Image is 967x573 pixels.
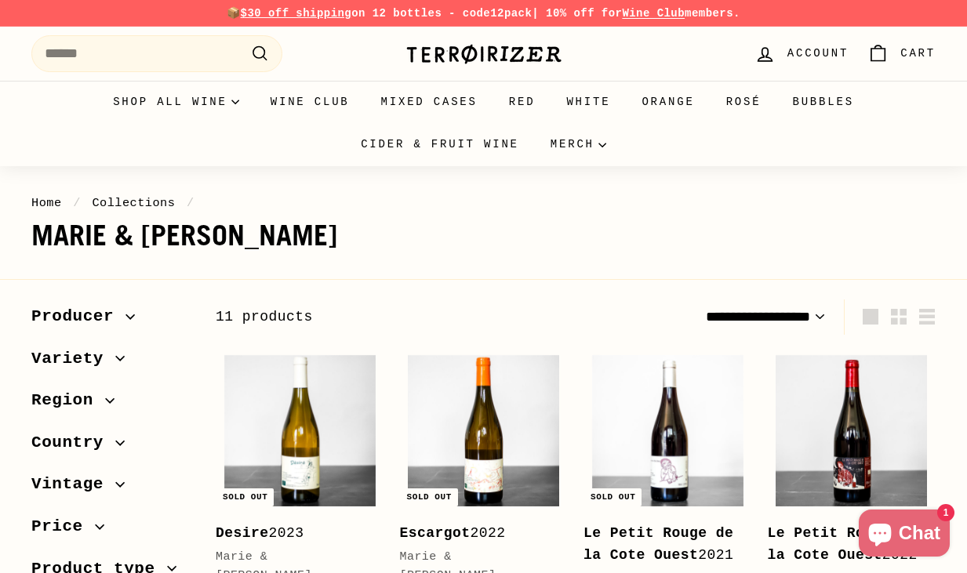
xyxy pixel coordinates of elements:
[551,81,626,123] a: White
[31,513,95,540] span: Price
[858,31,945,77] a: Cart
[400,522,553,545] div: 2022
[216,306,576,328] div: 11 products
[768,522,921,568] div: 2022
[31,426,191,468] button: Country
[216,488,274,506] div: Sold out
[216,525,269,541] b: Desire
[183,196,198,210] span: /
[31,383,191,426] button: Region
[97,81,255,123] summary: Shop all wine
[345,123,535,165] a: Cider & Fruit Wine
[31,342,191,384] button: Variety
[31,387,105,414] span: Region
[31,299,191,342] button: Producer
[31,194,936,212] nav: breadcrumbs
[255,81,365,123] a: Wine Club
[622,7,685,20] a: Wine Club
[493,81,551,123] a: Red
[787,45,849,62] span: Account
[900,45,936,62] span: Cart
[584,488,642,506] div: Sold out
[31,220,936,252] h1: Marie & [PERSON_NAME]
[401,488,458,506] div: Sold out
[31,430,115,456] span: Country
[31,471,115,498] span: Vintage
[31,346,115,372] span: Variety
[583,522,736,568] div: 2021
[768,525,918,564] b: Le Petit Rouge de la Cote Ouest
[31,5,936,22] p: 📦 on 12 bottles - code | 10% off for members.
[92,196,175,210] a: Collections
[31,510,191,552] button: Price
[241,7,352,20] span: $30 off shipping
[626,81,710,123] a: Orange
[365,81,493,123] a: Mixed Cases
[776,81,869,123] a: Bubbles
[216,522,369,545] div: 2023
[745,31,858,77] a: Account
[69,196,85,210] span: /
[400,525,471,541] b: Escargot
[711,81,777,123] a: Rosé
[490,7,532,20] strong: 12pack
[31,196,62,210] a: Home
[31,303,125,330] span: Producer
[31,467,191,510] button: Vintage
[854,510,954,560] inbox-online-store-chat: Shopify online store chat
[583,525,733,564] b: Le Petit Rouge de la Cote Ouest
[535,123,622,165] summary: Merch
